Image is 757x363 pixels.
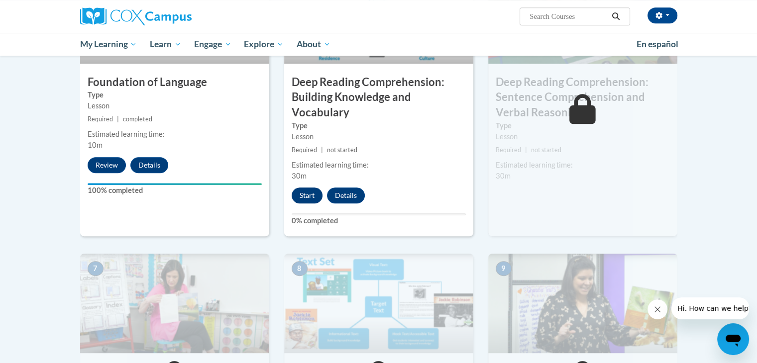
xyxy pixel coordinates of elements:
span: Learn [150,38,181,50]
span: 9 [496,261,512,276]
h3: Deep Reading Comprehension: Building Knowledge and Vocabulary [284,75,473,120]
div: Estimated learning time: [496,160,670,171]
button: Account Settings [648,7,677,23]
div: Main menu [65,33,692,56]
button: Start [292,187,323,203]
div: Estimated learning time: [88,129,262,140]
a: Explore [237,33,290,56]
span: Required [292,146,317,154]
span: Required [88,115,113,123]
iframe: Message from company [671,297,749,319]
label: 0% completed [292,215,466,226]
a: About [290,33,337,56]
button: Details [327,187,365,203]
span: | [321,146,323,154]
label: 100% completed [88,185,262,196]
span: Required [496,146,521,154]
span: Engage [194,38,231,50]
span: not started [327,146,357,154]
span: completed [123,115,152,123]
a: Cox Campus [80,7,269,25]
label: Type [292,120,466,131]
span: | [525,146,527,154]
span: 30m [292,172,307,180]
a: My Learning [74,33,144,56]
span: 30m [496,172,511,180]
div: Lesson [88,100,262,111]
span: 7 [88,261,104,276]
iframe: Close message [648,299,667,319]
img: Cox Campus [80,7,192,25]
span: My Learning [80,38,137,50]
span: not started [531,146,561,154]
div: Lesson [496,131,670,142]
button: Review [88,157,126,173]
span: Hi. How can we help? [6,7,81,15]
div: Lesson [292,131,466,142]
img: Course Image [80,254,269,353]
span: 10m [88,141,103,149]
span: About [297,38,330,50]
label: Type [496,120,670,131]
span: | [117,115,119,123]
div: Estimated learning time: [292,160,466,171]
h3: Foundation of Language [80,75,269,90]
button: Details [130,157,168,173]
a: En español [630,34,685,55]
a: Learn [143,33,188,56]
iframe: Button to launch messaging window [717,323,749,355]
button: Search [608,10,623,22]
div: Your progress [88,183,262,185]
span: Explore [244,38,284,50]
span: 8 [292,261,308,276]
label: Type [88,90,262,100]
img: Course Image [488,254,677,353]
h3: Deep Reading Comprehension: Sentence Comprehension and Verbal Reasoning [488,75,677,120]
input: Search Courses [529,10,608,22]
img: Course Image [284,254,473,353]
span: En español [637,39,678,49]
a: Engage [188,33,238,56]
